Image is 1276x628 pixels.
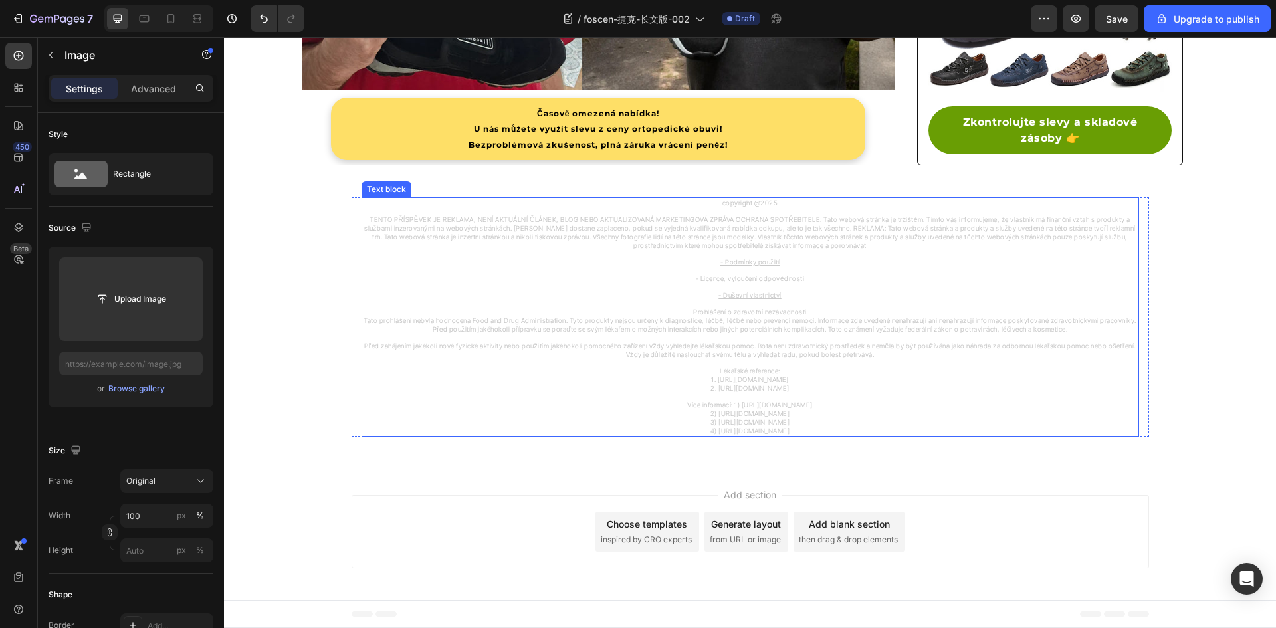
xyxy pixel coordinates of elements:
[486,389,566,397] span: 4) [URL][DOMAIN_NAME]
[49,475,73,487] label: Frame
[196,544,204,556] div: %
[140,146,185,158] div: Text block
[49,219,94,237] div: Source
[49,510,70,522] label: Width
[113,159,194,189] div: Rectangle
[1231,563,1263,595] div: Open Intercom Messenger
[498,161,554,169] span: copyright @2025
[87,11,93,27] p: 7
[1155,12,1259,26] div: Upgrade to publish
[250,86,498,96] strong: U nás můžete využít slevu z ceny ortopedické obuvi!
[487,480,557,494] div: Generate layout
[140,178,912,212] span: TENTO PŘÍSPĚVEK JE REKLAMA, NENÍ AKTUÁLNÍ ČLÁNEK, BLOG NEBO AKTUALIZOVANÁ MARKETINGOVÁ ZPRÁVA OCH...
[49,589,72,601] div: Shape
[704,69,948,117] a: Zkontrolujte slevy a skladové zásoby 👉
[469,270,583,278] span: Prohlášení o zdravotní nezávadnosti
[486,496,557,508] span: from URL or image
[251,5,304,32] div: Undo/Redo
[383,480,463,494] div: Choose templates
[472,239,580,245] a: - Licence, vyloučení odpovědnosti
[177,544,186,556] div: px
[313,71,435,81] strong: Časově omezená nabídka!
[494,451,558,465] span: Add section
[131,82,176,96] p: Advanced
[463,364,589,371] span: Více informací: 1) [URL][DOMAIN_NAME]
[472,237,580,245] u: - Licence, vyloučení odpovědnosti
[196,510,204,522] div: %
[108,383,165,395] div: Browse gallery
[1106,13,1128,25] span: Save
[578,12,581,26] span: /
[735,13,755,25] span: Draft
[173,542,189,558] button: %
[49,544,73,556] label: Height
[120,469,213,493] button: Original
[64,47,177,63] p: Image
[224,37,1276,628] iframe: Design area
[1144,5,1271,32] button: Upgrade to publish
[192,542,208,558] button: px
[496,330,556,338] span: Lékařské reference:
[59,352,203,375] input: https://example.com/image.jpg
[66,82,103,96] p: Settings
[585,480,666,494] div: Add blank section
[192,508,208,524] button: px
[120,538,213,562] input: px%
[245,102,503,112] strong: Bezproblémová zkušenost, plná záruka vrácení peněz!
[177,510,186,522] div: px
[10,243,32,254] div: Beta
[84,287,177,311] button: Upload Image
[496,221,556,229] u: - Podmínky použití
[739,78,914,107] strong: Zkontrolujte slevy a skladové zásoby 👉
[494,255,558,262] a: - Duševní vlastnictví
[120,504,213,528] input: px%
[97,381,105,397] span: or
[5,5,99,32] button: 7
[584,12,690,26] span: foscen-捷克-长文版-002
[126,475,156,487] span: Original
[487,338,565,346] span: 1. [URL][DOMAIN_NAME]
[486,372,566,380] span: 2) [URL][DOMAIN_NAME]
[377,496,468,508] span: inspired by CRO experts
[140,279,912,296] span: Tato prohlášení nebyla hodnocena Food and Drug Administration. Tyto produkty nejsou určeny k diag...
[1095,5,1138,32] button: Save
[173,508,189,524] button: %
[140,304,912,321] span: Před zahájením jakékoli nové fyzické aktivity nebo použitím jakéhokoli pomocného zařízení vždy vy...
[575,496,674,508] span: then drag & drop elements
[108,382,165,395] button: Browse gallery
[494,254,558,262] u: - Duševní vlastnictví
[486,347,566,355] span: 2. [URL][DOMAIN_NAME]
[496,222,556,229] a: - Podmínky použití
[49,128,68,140] div: Style
[486,381,566,389] span: 3) [URL][DOMAIN_NAME]
[13,142,32,152] div: 450
[49,442,84,460] div: Size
